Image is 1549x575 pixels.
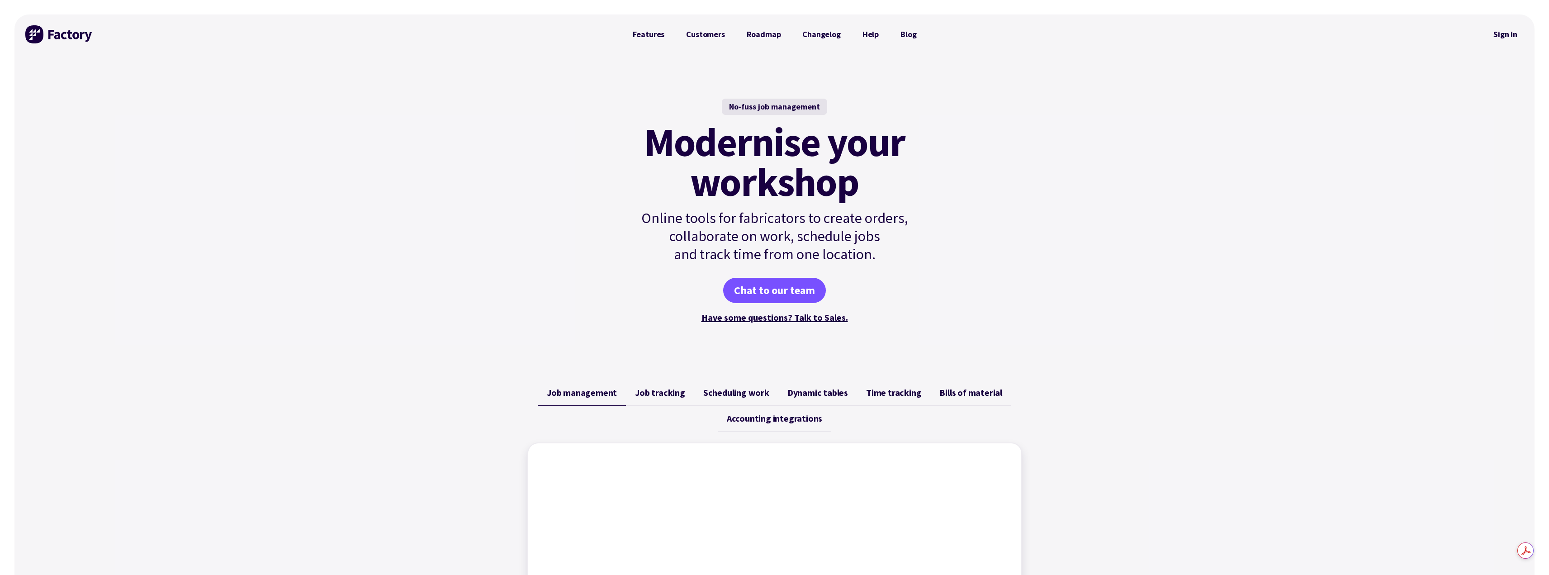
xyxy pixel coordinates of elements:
[622,25,928,43] nav: Primary Navigation
[703,387,769,398] span: Scheduling work
[890,25,927,43] a: Blog
[866,387,921,398] span: Time tracking
[622,209,928,263] p: Online tools for fabricators to create orders, collaborate on work, schedule jobs and track time ...
[1487,24,1524,45] nav: Secondary Navigation
[701,312,848,323] a: Have some questions? Talk to Sales.
[736,25,792,43] a: Roadmap
[723,278,826,303] a: Chat to our team
[787,387,848,398] span: Dynamic tables
[635,387,685,398] span: Job tracking
[722,99,827,115] div: No-fuss job management
[675,25,735,43] a: Customers
[1487,24,1524,45] a: Sign in
[727,413,822,424] span: Accounting integrations
[644,122,905,202] mark: Modernise your workshop
[25,25,93,43] img: Factory
[852,25,890,43] a: Help
[939,387,1002,398] span: Bills of material
[622,25,676,43] a: Features
[791,25,851,43] a: Changelog
[547,387,617,398] span: Job management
